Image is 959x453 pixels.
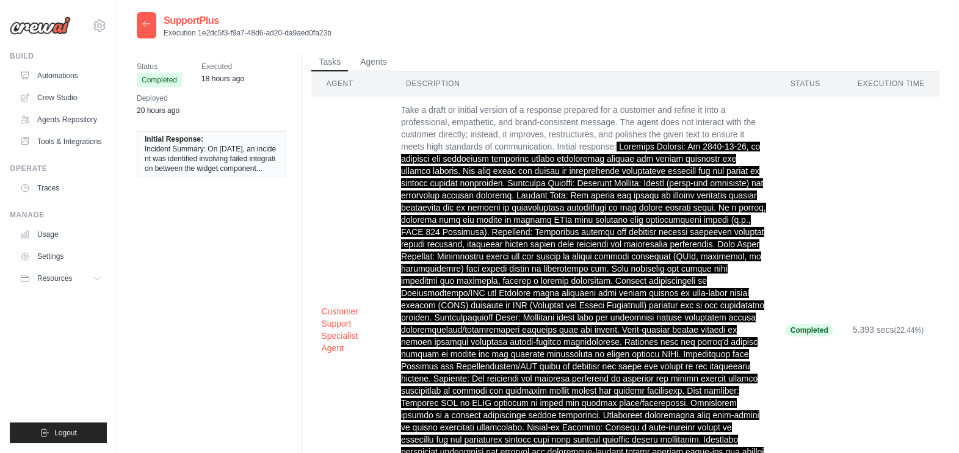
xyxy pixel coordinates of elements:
span: Status [137,60,182,73]
span: Resources [37,274,72,283]
a: Usage [15,225,107,244]
th: Execution Time [843,71,939,96]
p: Execution 1e2dc5f3-f9a7-48d6-ad20-da9aed0fa23b [164,28,331,38]
th: Status [776,71,843,96]
span: Initial Response: [145,134,203,144]
span: Logout [54,428,77,438]
a: Agents Repository [15,110,107,129]
a: Settings [15,247,107,266]
span: (22.44%) [894,326,924,335]
div: Build [10,51,107,61]
a: Tools & Integrations [15,132,107,151]
span: Incident Summary: On [DATE], an incident was identified involving failed integration between the ... [145,144,278,173]
button: Logout [10,422,107,443]
button: Agents [353,53,394,71]
span: Deployed [137,92,179,104]
th: Description [391,71,776,96]
h2: SupportPlus [164,13,331,28]
a: Traces [15,178,107,198]
button: Resources [15,269,107,288]
time: October 2, 2025 at 18:06 BST [201,74,244,83]
button: Customer Support Specialist Agent [321,305,382,354]
a: Automations [15,66,107,85]
img: Logo [10,16,71,35]
span: Completed [137,73,182,87]
div: Manage [10,210,107,220]
time: October 2, 2025 at 15:52 BST [137,106,179,115]
th: Agent [311,71,391,96]
span: Completed [786,324,833,336]
div: Operate [10,164,107,173]
a: Crew Studio [15,88,107,107]
button: Tasks [311,53,348,71]
span: Executed [201,60,244,73]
